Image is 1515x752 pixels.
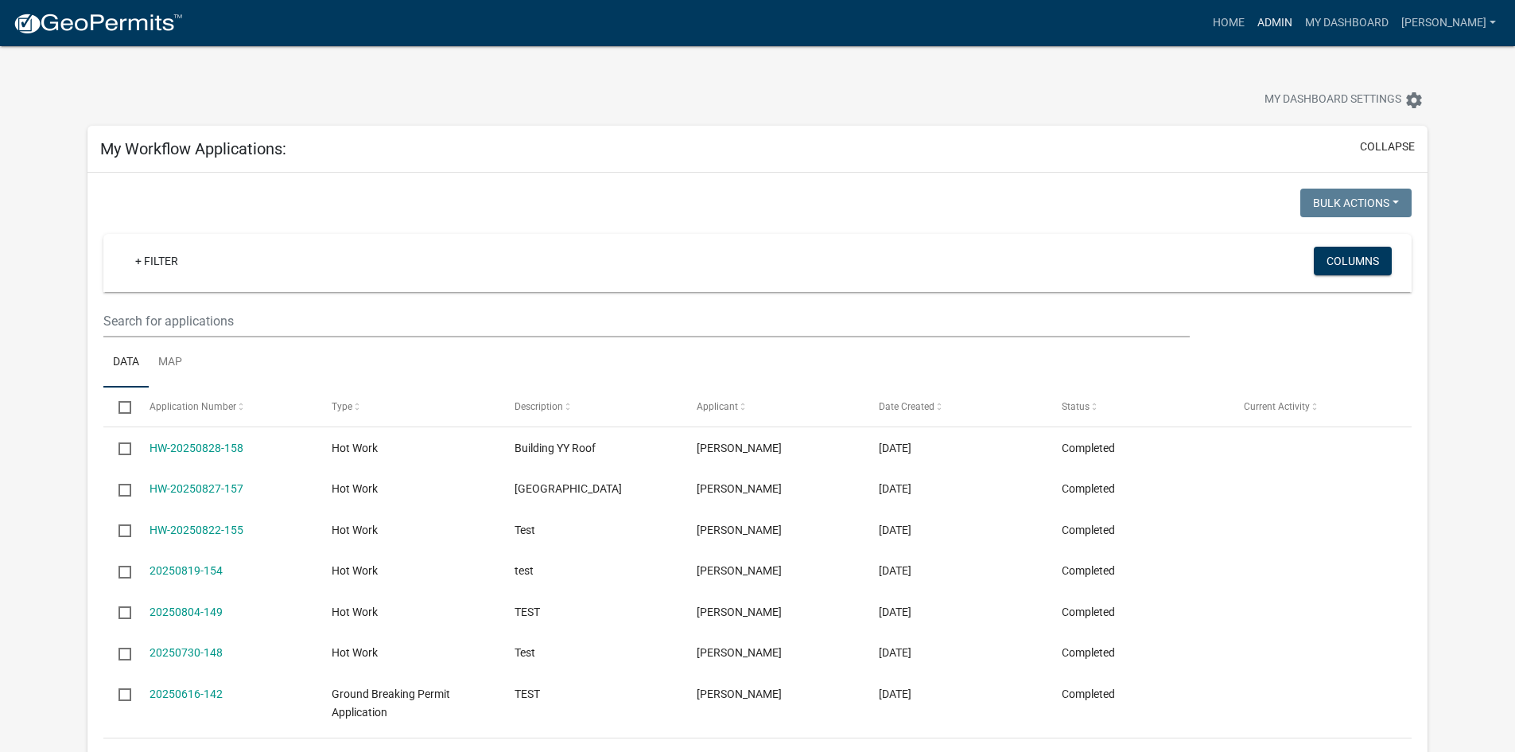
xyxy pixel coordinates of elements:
span: Building YY Roof [515,442,596,454]
a: HW-20250828-158 [150,442,243,454]
h5: My Workflow Applications: [100,139,286,158]
span: Ground Breaking Permit Application [332,688,450,719]
span: Date Created [879,401,934,412]
datatable-header-cell: Description [499,388,681,426]
i: settings [1404,91,1424,110]
span: TEST [515,688,540,700]
a: 20250804-149 [150,606,223,618]
a: + Filter [122,247,191,275]
span: Completed [1062,524,1115,536]
span: test [515,564,534,577]
span: Application Number [150,401,236,412]
datatable-header-cell: Current Activity [1229,388,1411,426]
span: Mathew [697,688,782,700]
a: HW-20250827-157 [150,482,243,495]
datatable-header-cell: Status [1047,388,1229,426]
a: 20250730-148 [150,646,223,659]
span: Hot Work [332,524,378,536]
span: Mathew [697,646,782,659]
datatable-header-cell: Select [103,388,134,426]
a: HW-20250822-155 [150,524,243,536]
span: Completed [1062,646,1115,659]
span: YY Roof Building [515,482,622,495]
a: Data [103,337,149,388]
a: 20250616-142 [150,688,223,700]
span: Hot Work [332,606,378,618]
span: Completed [1062,688,1115,700]
span: Mathew [697,442,782,454]
span: Type [332,401,352,412]
datatable-header-cell: Application Number [134,388,317,426]
a: [PERSON_NAME] [1395,8,1502,38]
span: Description [515,401,563,412]
span: Mathew [697,564,782,577]
span: Hot Work [332,482,378,495]
span: 08/27/2025 [879,482,911,495]
a: My Dashboard [1299,8,1395,38]
span: TEST [515,606,540,618]
span: My Dashboard Settings [1264,91,1401,110]
button: My Dashboard Settingssettings [1252,84,1436,115]
span: Hot Work [332,442,378,454]
span: Completed [1062,564,1115,577]
span: Hot Work [332,646,378,659]
span: Status [1062,401,1090,412]
span: Completed [1062,606,1115,618]
span: 08/28/2025 [879,442,911,454]
span: Current Activity [1244,401,1310,412]
a: Map [149,337,192,388]
span: Completed [1062,442,1115,454]
span: Applicant [697,401,738,412]
span: Hot Work [332,564,378,577]
span: Test [515,524,535,536]
a: Home [1206,8,1251,38]
span: Mathew [697,482,782,495]
datatable-header-cell: Date Created [864,388,1046,426]
a: Admin [1251,8,1299,38]
span: 07/30/2025 [879,646,911,659]
span: Mathew [697,524,782,536]
button: Columns [1314,247,1392,275]
span: 06/16/2025 [879,688,911,700]
span: 08/04/2025 [879,606,911,618]
button: Bulk Actions [1300,189,1412,217]
a: 20250819-154 [150,564,223,577]
button: collapse [1360,138,1415,155]
span: 08/22/2025 [879,524,911,536]
datatable-header-cell: Applicant [682,388,864,426]
span: Mathew [697,606,782,618]
span: Completed [1062,482,1115,495]
input: Search for applications [103,305,1189,337]
span: Test [515,646,535,659]
span: 08/19/2025 [879,564,911,577]
datatable-header-cell: Type [317,388,499,426]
